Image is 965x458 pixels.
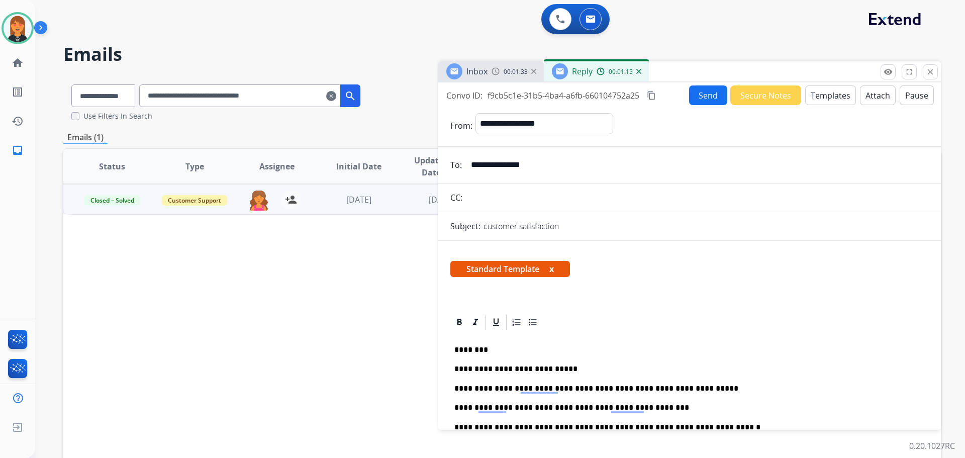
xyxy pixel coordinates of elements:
p: Convo ID: [446,89,482,102]
span: Status [99,160,125,172]
mat-icon: inbox [12,144,24,156]
p: CC: [450,192,462,204]
mat-icon: remove_red_eye [884,67,893,76]
span: Initial Date [336,160,381,172]
span: Customer Support [162,195,227,206]
mat-icon: list_alt [12,86,24,98]
span: Reply [572,66,593,77]
div: Italic [468,315,483,330]
mat-icon: fullscreen [905,67,914,76]
img: avatar [4,14,32,42]
mat-icon: clear [326,90,336,102]
p: To: [450,159,462,171]
mat-icon: person_add [285,194,297,206]
p: 0.20.1027RC [909,440,955,452]
span: Updated Date [409,154,454,178]
span: Inbox [466,66,488,77]
button: Send [689,85,727,105]
h2: Emails [63,44,941,64]
button: Pause [900,85,934,105]
div: Ordered List [509,315,524,330]
div: Bullet List [525,315,540,330]
p: customer satisfaction [484,220,559,232]
span: 00:01:33 [504,68,528,76]
span: [DATE] [346,194,371,205]
p: Subject: [450,220,480,232]
button: Secure Notes [730,85,801,105]
button: Templates [805,85,856,105]
mat-icon: close [926,67,935,76]
span: 00:01:15 [609,68,633,76]
p: From: [450,120,472,132]
div: Bold [452,315,467,330]
img: agent-avatar [249,190,269,211]
span: f9cb5c1e-31b5-4ba4-a6fb-660104752a25 [488,90,639,101]
mat-icon: search [344,90,356,102]
p: Emails (1) [63,131,108,144]
span: Type [185,160,204,172]
mat-icon: content_copy [647,91,656,100]
button: x [549,263,554,275]
span: [DATE] [429,194,454,205]
div: Underline [489,315,504,330]
label: Use Filters In Search [83,111,152,121]
span: Standard Template [450,261,570,277]
button: Attach [860,85,896,105]
span: Assignee [259,160,295,172]
mat-icon: home [12,57,24,69]
span: Closed – Solved [84,195,140,206]
mat-icon: history [12,115,24,127]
